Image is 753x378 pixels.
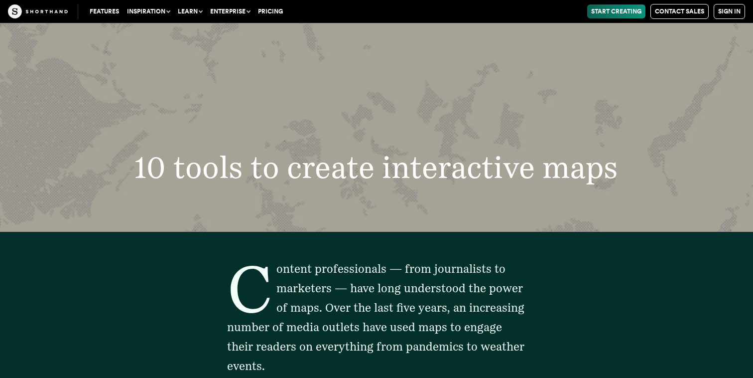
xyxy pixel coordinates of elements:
button: Learn [174,4,206,18]
button: Enterprise [206,4,254,18]
span: Content professionals — from journalists to marketers — have long understood the power of maps. O... [227,262,524,373]
button: Inspiration [123,4,174,18]
h1: 10 tools to create interactive maps [94,153,658,183]
a: Pricing [254,4,287,18]
img: The Craft [8,4,68,18]
a: Start Creating [587,4,645,18]
a: Sign in [714,4,745,19]
a: Features [86,4,123,18]
a: Contact Sales [650,4,709,19]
